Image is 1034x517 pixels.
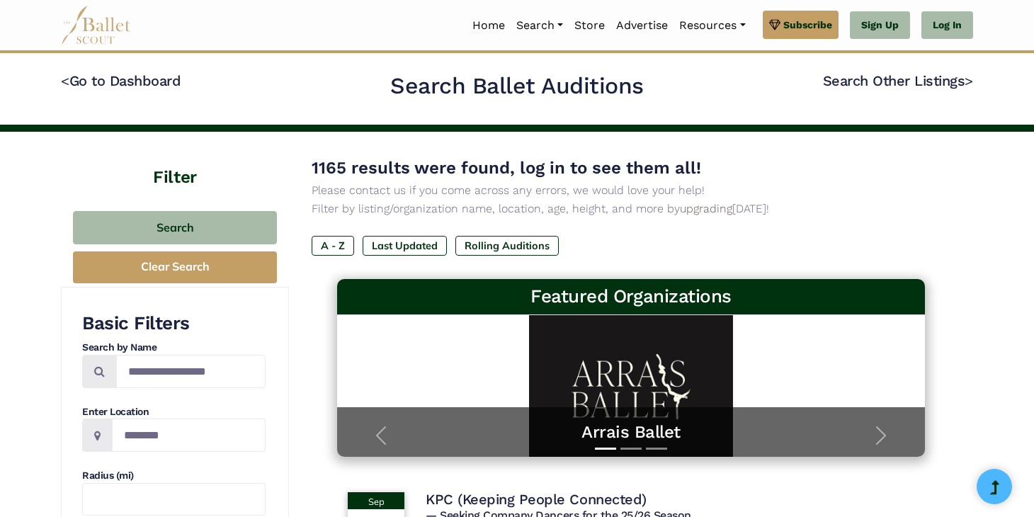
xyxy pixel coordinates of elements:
button: Slide 1 [595,441,616,457]
h4: KPC (Keeping People Connected) [426,490,647,509]
a: upgrading [680,202,732,215]
a: Search [511,11,569,40]
input: Search by names... [116,355,266,388]
h2: Search Ballet Auditions [390,72,644,101]
span: 1165 results were found, log in to see them all! [312,158,701,178]
h3: Featured Organizations [348,285,914,309]
a: Resources [674,11,751,40]
input: Location [112,419,266,452]
a: Store [569,11,610,40]
button: Clear Search [73,251,277,283]
h4: Search by Name [82,341,266,355]
a: Subscribe [763,11,839,39]
label: Last Updated [363,236,447,256]
a: Home [467,11,511,40]
span: Subscribe [783,17,832,33]
a: Arrais Ballet [351,421,911,443]
label: Rolling Auditions [455,236,559,256]
a: <Go to Dashboard [61,72,181,89]
code: < [61,72,69,89]
h3: Basic Filters [82,312,266,336]
img: gem.svg [769,17,780,33]
div: Sep [348,492,404,509]
p: Filter by listing/organization name, location, age, height, and more by [DATE]! [312,200,950,218]
code: > [965,72,973,89]
button: Search [73,211,277,244]
a: Sign Up [850,11,910,40]
h4: Enter Location [82,405,266,419]
h4: Radius (mi) [82,469,266,483]
a: Search Other Listings> [823,72,973,89]
h4: Filter [61,132,289,190]
a: Advertise [610,11,674,40]
p: Please contact us if you come across any errors, we would love your help! [312,181,950,200]
a: Log In [921,11,973,40]
label: A - Z [312,236,354,256]
button: Slide 3 [646,441,667,457]
button: Slide 2 [620,441,642,457]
